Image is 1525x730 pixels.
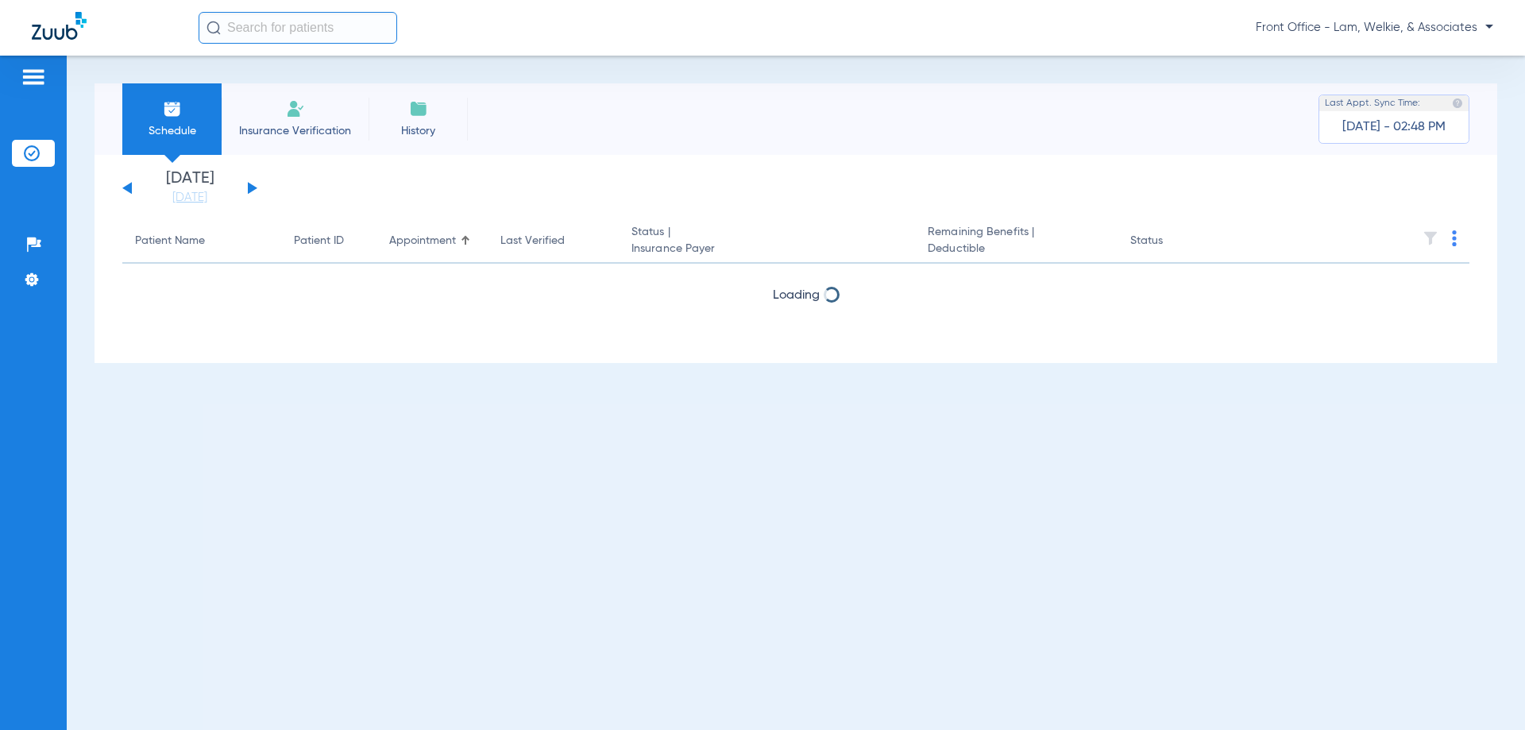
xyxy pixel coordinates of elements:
[409,99,428,118] img: History
[286,99,305,118] img: Manual Insurance Verification
[619,219,915,264] th: Status |
[234,123,357,139] span: Insurance Verification
[500,233,606,249] div: Last Verified
[134,123,210,139] span: Schedule
[631,241,902,257] span: Insurance Payer
[142,171,237,206] li: [DATE]
[1325,95,1420,111] span: Last Appt. Sync Time:
[389,233,475,249] div: Appointment
[135,233,205,249] div: Patient Name
[773,289,820,302] span: Loading
[1423,230,1438,246] img: filter.svg
[294,233,364,249] div: Patient ID
[294,233,344,249] div: Patient ID
[1452,230,1457,246] img: group-dot-blue.svg
[500,233,565,249] div: Last Verified
[1118,219,1225,264] th: Status
[1446,654,1525,730] iframe: Chat Widget
[1452,98,1463,109] img: last sync help info
[915,219,1117,264] th: Remaining Benefits |
[135,233,268,249] div: Patient Name
[1256,20,1493,36] span: Front Office - Lam, Welkie, & Associates
[389,233,456,249] div: Appointment
[928,241,1104,257] span: Deductible
[21,68,46,87] img: hamburger-icon
[1342,119,1446,135] span: [DATE] - 02:48 PM
[32,12,87,40] img: Zuub Logo
[163,99,182,118] img: Schedule
[199,12,397,44] input: Search for patients
[142,190,237,206] a: [DATE]
[207,21,221,35] img: Search Icon
[380,123,456,139] span: History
